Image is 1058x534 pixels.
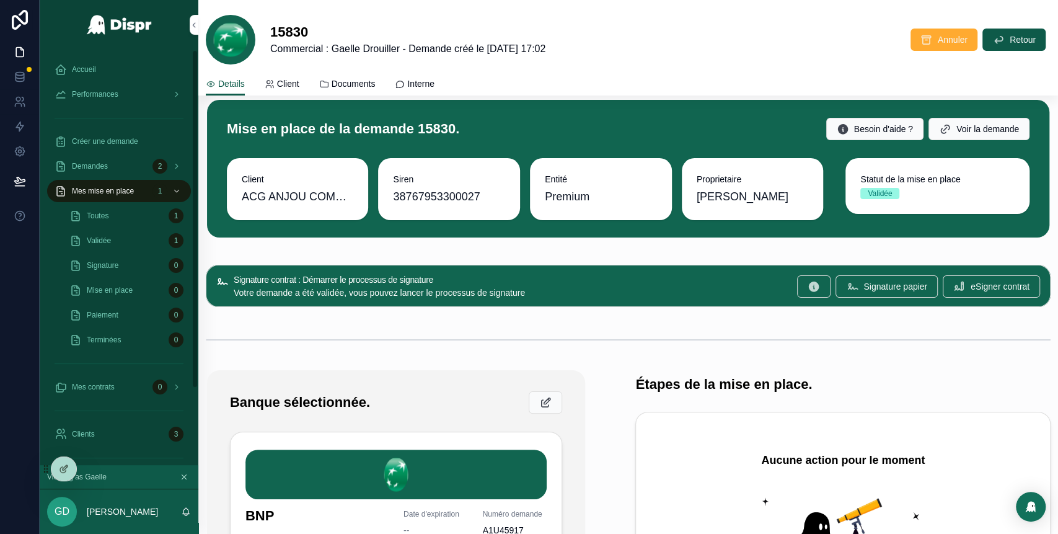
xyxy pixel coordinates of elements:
[1016,492,1046,522] div: Open Intercom Messenger
[971,280,1029,293] span: eSigner contrat
[169,283,183,298] div: 0
[1010,33,1036,46] span: Retour
[938,33,968,46] span: Annuler
[47,180,191,202] a: Mes mise en place1
[635,375,812,394] h1: Étapes de la mise en place.
[234,275,787,284] h5: Signature contrat : Démarrer le processus de signature
[835,275,938,298] button: Signature papier
[72,429,95,439] span: Clients
[169,233,183,248] div: 1
[245,509,389,528] h1: BNP
[277,78,299,90] span: Client
[956,123,1019,135] span: Voir la demande
[227,120,459,139] h1: Mise en place de la demande 15830.
[206,73,245,96] a: Details
[169,332,183,347] div: 0
[393,188,505,205] span: 38767953300027
[230,393,370,412] h1: Banque sélectionnée.
[62,329,191,351] a: Terminées0
[943,275,1040,298] button: eSigner contrat
[483,509,547,519] span: Numéro demande
[47,155,191,177] a: Demandes2
[72,136,138,146] span: Créer une demande
[86,15,152,35] img: App logo
[218,78,245,90] span: Details
[55,504,69,519] span: GD
[169,427,183,442] div: 3
[270,23,545,42] h1: 15830
[982,29,1046,51] button: Retour
[87,310,118,320] span: Paiement
[860,173,1015,185] span: Statut de la mise en place
[697,188,788,205] span: [PERSON_NAME]
[62,205,191,227] a: Toutes1
[395,73,434,97] a: Interne
[910,29,977,51] button: Annuler
[863,280,927,293] span: Signature papier
[245,450,547,499] img: BNP.png
[152,380,167,394] div: 0
[545,188,589,205] span: Premium
[47,376,191,398] a: Mes contrats0
[87,335,121,345] span: Terminées
[403,509,468,519] span: Date d'expiration
[270,42,545,56] span: Commercial : Gaelle Drouiller - Demande créé le [DATE] 17:02
[545,173,657,185] span: Entité
[319,73,376,97] a: Documents
[62,229,191,252] a: Validée1
[868,188,892,199] div: Validée
[72,65,96,74] span: Accueil
[234,287,787,299] div: Votre demande a été validée, vous pouvez lancer le processus de signature
[87,505,158,518] p: [PERSON_NAME]
[242,173,354,185] span: Client
[234,288,525,298] span: Votre demande a été validée, vous pouvez lancer le processus de signature
[761,452,925,469] h2: Aucune action pour le moment
[169,258,183,273] div: 0
[928,118,1029,140] button: Voir la demande
[87,211,108,221] span: Toutes
[62,279,191,301] a: Mise en place0
[169,208,183,223] div: 1
[87,260,118,270] span: Signature
[47,58,191,81] a: Accueil
[826,118,924,140] button: Besoin d'aide ?
[87,285,133,295] span: Mise en place
[152,184,167,198] div: 1
[47,423,191,445] a: Clients3
[265,73,299,97] a: Client
[62,304,191,326] a: Paiement0
[169,308,183,323] div: 0
[152,159,167,174] div: 2
[72,382,115,392] span: Mes contrats
[62,254,191,277] a: Signature0
[47,130,191,153] a: Créer une demande
[40,50,198,465] div: scrollable content
[47,83,191,105] a: Performances
[332,78,376,90] span: Documents
[72,161,108,171] span: Demandes
[242,188,354,205] span: ACG ANJOU COMPTABILITE GESTION
[72,89,118,99] span: Performances
[72,186,134,196] span: Mes mise en place
[697,173,809,185] span: Proprietaire
[854,123,913,135] span: Besoin d'aide ?
[407,78,434,90] span: Interne
[393,173,505,185] span: Siren
[87,236,111,246] span: Validée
